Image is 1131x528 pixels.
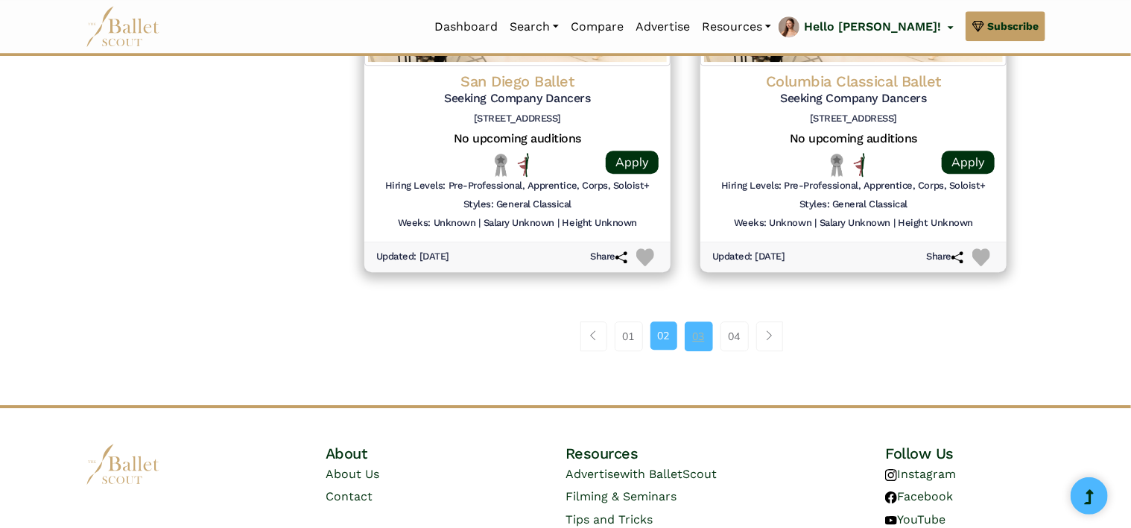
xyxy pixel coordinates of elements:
[893,217,896,230] h6: |
[885,489,953,503] a: Facebook
[86,444,160,485] img: logo
[630,11,696,43] a: Advertise
[721,180,986,192] h6: Hiring Levels: Pre-Professional, Apprentice, Corps, Soloist+
[326,467,379,481] a: About Us
[712,91,995,107] h5: Seeking Company Dancers
[636,248,654,266] img: Heart
[828,153,846,176] img: Local
[484,217,554,230] h6: Salary Unknown
[885,512,945,527] a: YouTube
[696,11,777,43] a: Resources
[565,444,805,463] h4: Resources
[799,198,907,211] h6: Styles: General Classical
[712,113,995,125] h6: [STREET_ADDRESS]
[650,321,677,350] a: 02
[557,217,560,230] h6: |
[966,11,1045,41] a: Subscribe
[565,467,717,481] a: Advertisewith BalletScout
[326,489,373,503] a: Contact
[885,467,956,481] a: Instagram
[376,251,449,263] h6: Updated: [DATE]
[590,251,627,263] h6: Share
[398,217,475,230] h6: Weeks: Unknown
[712,251,785,263] h6: Updated: [DATE]
[814,217,817,230] h6: |
[885,515,897,527] img: youtube logo
[885,444,1045,463] h4: Follow Us
[504,11,565,43] a: Search
[885,469,897,481] img: instagram logo
[720,321,749,351] a: 04
[779,16,799,43] img: profile picture
[942,151,995,174] a: Apply
[712,72,995,91] h4: Columbia Classical Ballet
[518,153,529,177] img: All
[987,18,1039,34] span: Subscribe
[580,321,791,351] nav: Page navigation example
[972,248,990,266] img: Heart
[492,153,510,176] img: Local
[376,91,659,107] h5: Seeking Company Dancers
[926,251,963,263] h6: Share
[972,18,984,34] img: gem.svg
[326,444,486,463] h4: About
[606,151,659,174] a: Apply
[885,491,897,503] img: facebook logo
[712,131,995,147] h5: No upcoming auditions
[565,489,677,503] a: Filming & Seminars
[804,17,941,37] p: Hello [PERSON_NAME]!
[820,217,890,230] h6: Salary Unknown
[620,467,717,481] span: with BalletScout
[899,217,973,230] h6: Height Unknown
[376,72,659,91] h4: San Diego Ballet
[376,113,659,125] h6: [STREET_ADDRESS]
[685,321,713,351] a: 03
[615,321,643,351] a: 01
[854,153,865,177] img: All
[565,11,630,43] a: Compare
[376,131,659,147] h5: No upcoming auditions
[777,15,954,39] a: profile picture Hello [PERSON_NAME]!
[734,217,811,230] h6: Weeks: Unknown
[563,217,637,230] h6: Height Unknown
[385,180,650,192] h6: Hiring Levels: Pre-Professional, Apprentice, Corps, Soloist+
[463,198,571,211] h6: Styles: General Classical
[565,512,653,527] a: Tips and Tricks
[428,11,504,43] a: Dashboard
[478,217,481,230] h6: |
